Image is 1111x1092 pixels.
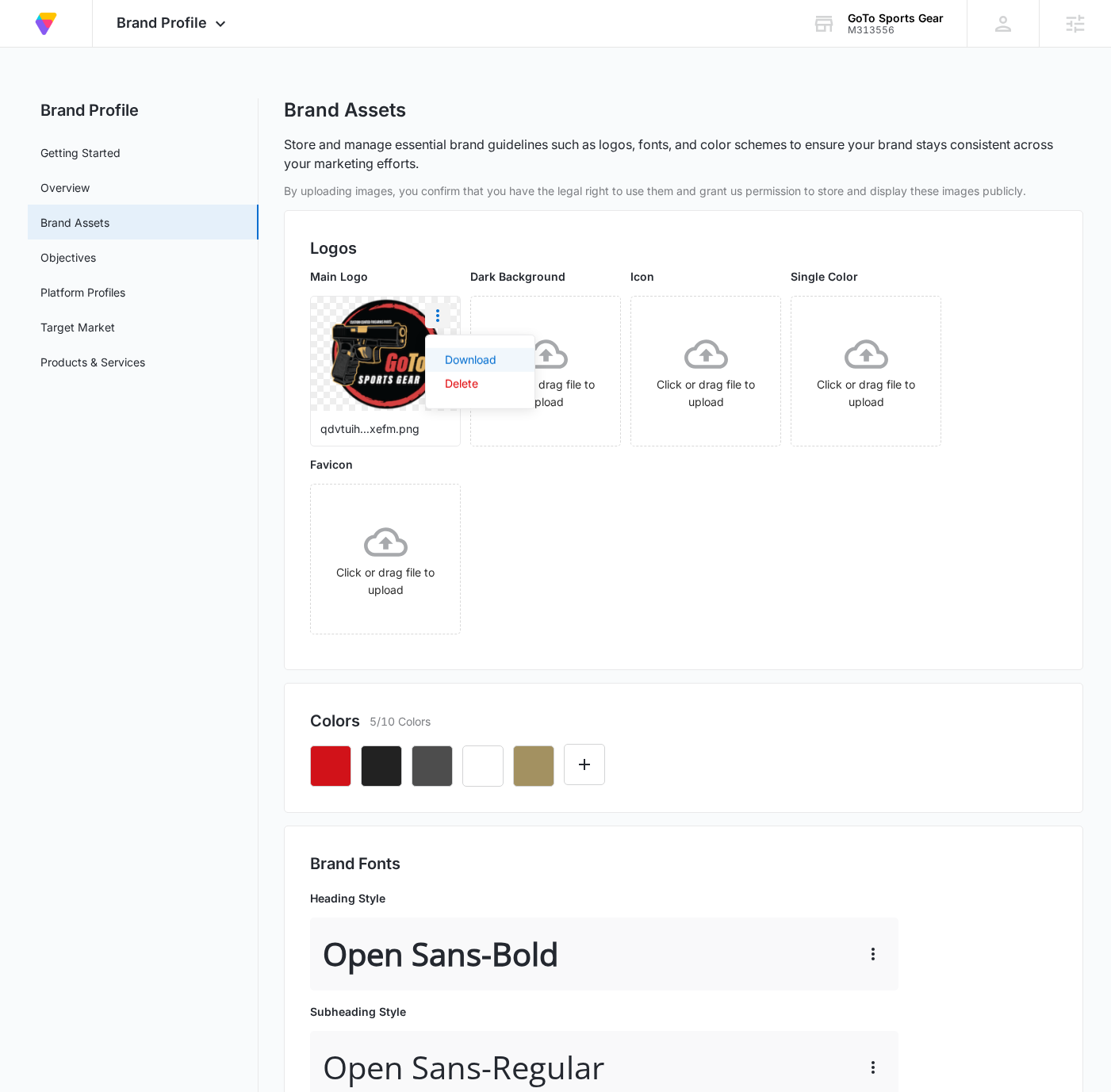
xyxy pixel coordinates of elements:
div: Click or drag file to upload [311,520,460,599]
div: Click or drag file to upload [631,332,780,411]
img: Volusion [32,10,60,38]
a: Objectives [40,249,96,266]
a: Brand Assets [40,214,109,231]
p: Open Sans - Bold [323,930,558,978]
h2: Brand Fonts [310,852,1057,876]
p: Dark Background [470,268,621,285]
a: Platform Profiles [40,284,125,301]
button: Delete [426,372,534,396]
p: Subheading Style [310,1003,898,1020]
div: Domain Overview [60,94,142,104]
div: Click or drag file to upload [791,332,941,411]
h2: Colors [310,709,360,733]
span: Click or drag file to upload [311,485,460,634]
div: account name [848,12,944,25]
button: Remove [310,745,351,787]
img: User uploaded logo [330,298,442,410]
span: Click or drag file to upload [791,297,941,446]
a: Getting Started [40,144,121,161]
button: Remove [513,745,554,787]
button: Remove [361,745,402,787]
button: Download [426,348,534,372]
button: Remove [412,745,453,787]
p: Store and manage essential brand guidelines such as logos, fonts, and color schemes to ensure you... [284,135,1083,173]
img: logo_orange.svg [25,25,38,38]
div: account id [848,25,944,36]
h2: Brand Profile [28,98,259,122]
p: Heading Style [310,890,898,906]
p: Open Sans - Regular [323,1044,604,1091]
p: By uploading images, you confirm that you have the legal right to use them and grant us permissio... [284,182,1083,199]
div: v 4.0.25 [44,25,78,38]
div: Click or drag file to upload [471,332,620,411]
a: Download [445,348,515,372]
div: Delete [445,378,496,389]
span: Brand Profile [117,14,207,31]
a: Overview [40,179,90,196]
p: Main Logo [310,268,461,285]
h1: Brand Assets [284,98,406,122]
a: Products & Services [40,354,145,370]
span: Click or drag file to upload [471,297,620,446]
p: 5/10 Colors [370,713,431,730]
p: Icon [630,268,781,285]
div: Download [445,354,496,366]
img: tab_domain_overview_orange.svg [43,92,56,105]
div: Domain: [DOMAIN_NAME] [41,41,174,54]
button: Edit Color [564,744,605,785]
p: Favicon [310,456,461,473]
img: tab_keywords_by_traffic_grey.svg [158,92,170,105]
button: More [425,303,450,328]
a: Target Market [40,319,115,335]
span: Click or drag file to upload [631,297,780,446]
h2: Logos [310,236,1057,260]
img: website_grey.svg [25,41,38,54]
button: Remove [462,745,504,787]
p: Single Color [791,268,941,285]
div: Keywords by Traffic [175,94,267,104]
p: qdvtuih...xefm.png [320,420,450,437]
